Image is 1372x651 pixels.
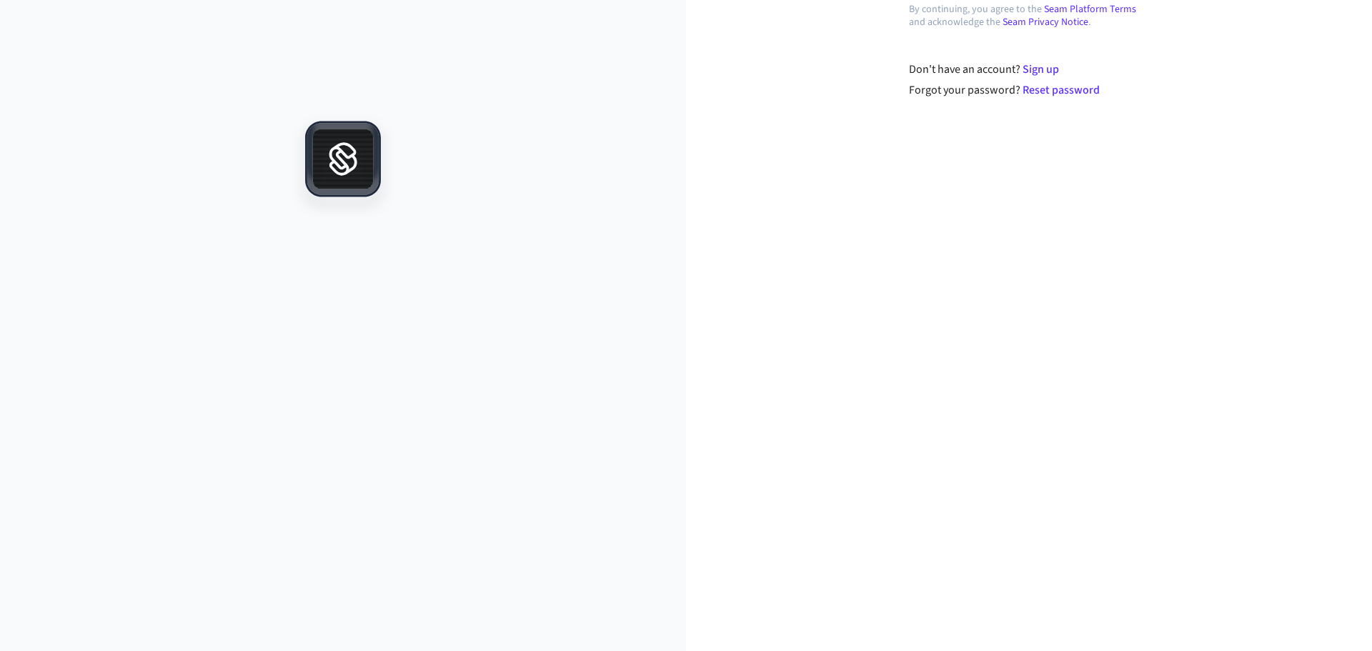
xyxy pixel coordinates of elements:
p: By continuing, you agree to the and acknowledge the . [909,3,1149,29]
a: Sign up [1023,61,1059,77]
div: Forgot your password? [909,81,1150,99]
a: Seam Platform Terms [1044,2,1136,16]
div: Don't have an account? [909,61,1150,78]
a: Reset password [1023,82,1100,98]
a: Seam Privacy Notice [1003,15,1088,29]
